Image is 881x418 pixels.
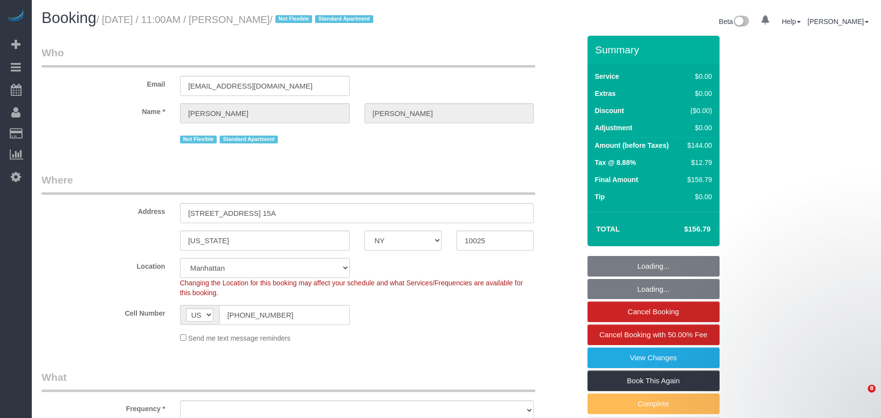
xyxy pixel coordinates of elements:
input: First Name [180,103,350,123]
span: Booking [42,9,96,26]
div: $144.00 [683,140,712,150]
div: ($0.00) [683,106,712,116]
span: Changing the Location for this booking may affect your schedule and what Services/Frequencies are... [180,279,523,297]
label: Adjustment [595,123,633,133]
span: Standard Apartment [315,15,373,23]
label: Name * [34,103,173,116]
img: Automaid Logo [6,10,25,23]
input: Last Name [364,103,534,123]
div: $0.00 [683,192,712,202]
span: Send me text message reminders [188,334,291,342]
strong: Total [596,225,620,233]
a: Cancel Booking with 50.00% Fee [587,325,720,345]
span: 8 [868,385,876,393]
label: Cell Number [34,305,173,318]
label: Amount (before Taxes) [595,140,669,150]
img: New interface [733,16,749,28]
iframe: Intercom live chat [848,385,871,408]
h4: $156.79 [655,225,710,233]
a: Help [782,18,801,25]
a: Cancel Booking [587,302,720,322]
h3: Summary [595,44,715,55]
div: $12.79 [683,158,712,167]
legend: Who [42,46,535,68]
div: $156.79 [683,175,712,185]
input: Zip Code [456,231,534,251]
input: Email [180,76,350,96]
legend: What [42,370,535,392]
a: Book This Again [587,371,720,391]
legend: Where [42,173,535,195]
div: $0.00 [683,89,712,98]
label: Final Amount [595,175,638,185]
label: Location [34,258,173,271]
span: Not Flexible [180,136,217,143]
div: $0.00 [683,71,712,81]
span: / [270,14,376,25]
label: Discount [595,106,624,116]
input: City [180,231,350,251]
label: Email [34,76,173,89]
div: $0.00 [683,123,712,133]
a: [PERSON_NAME] [808,18,869,25]
span: Not Flexible [275,15,313,23]
label: Tax @ 8.88% [595,158,636,167]
input: Cell Number [219,305,350,325]
label: Frequency * [34,400,173,414]
label: Service [595,71,619,81]
span: Standard Apartment [220,136,278,143]
small: / [DATE] / 11:00AM / [PERSON_NAME] [96,14,376,25]
a: Beta [719,18,749,25]
label: Extras [595,89,616,98]
label: Address [34,203,173,216]
a: View Changes [587,348,720,368]
label: Tip [595,192,605,202]
span: Cancel Booking with 50.00% Fee [599,330,707,339]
